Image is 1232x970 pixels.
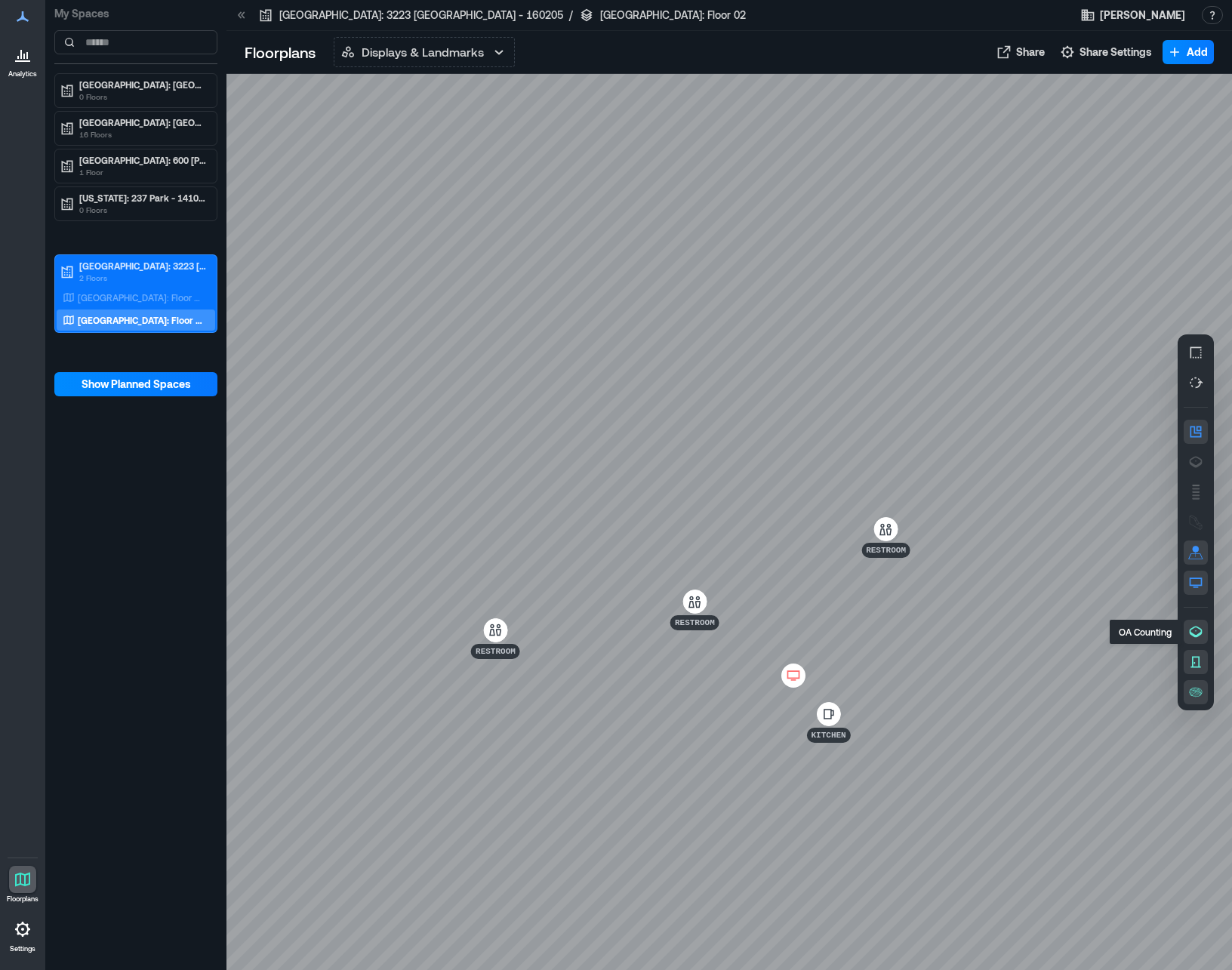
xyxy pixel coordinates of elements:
p: [GEOGRAPHIC_DATA]: [GEOGRAPHIC_DATA] - 160796 [79,79,206,91]
span: Show Planned Spaces [82,377,191,392]
button: Add [1163,40,1214,64]
span: Share [1016,45,1045,60]
p: 1 Floor [79,166,206,178]
p: Restroom [675,617,715,629]
p: [GEOGRAPHIC_DATA]: [GEOGRAPHIC_DATA] - 133489 [79,116,206,128]
p: / [569,8,573,23]
button: Share Settings [1055,40,1157,64]
p: 16 Floors [79,128,206,140]
span: [PERSON_NAME] [1100,8,1185,23]
p: [GEOGRAPHIC_DATA]: 3223 [GEOGRAPHIC_DATA] - 160205 [79,260,206,272]
span: Share Settings [1080,45,1152,60]
p: [GEOGRAPHIC_DATA]: Floor 02 [600,8,746,23]
p: 0 Floors [79,91,206,103]
a: Analytics [4,36,42,83]
p: [GEOGRAPHIC_DATA]: 600 [PERSON_NAME] - 011154 [79,154,206,166]
p: Settings [10,944,35,953]
a: Floorplans [2,861,43,908]
p: Kitchen [812,729,846,741]
p: Displays & Landmarks [362,43,484,61]
p: 2 Floors [79,272,206,284]
p: [GEOGRAPHIC_DATA]: Floor 02 [78,314,203,326]
p: Floorplans [7,895,38,904]
p: Restroom [476,645,516,657]
p: Analytics [8,69,37,79]
p: My Spaces [54,6,217,21]
p: [GEOGRAPHIC_DATA]: 3223 [GEOGRAPHIC_DATA] - 160205 [279,8,563,23]
button: Displays & Landmarks [334,37,515,67]
p: Restroom [866,544,906,556]
button: Share [992,40,1049,64]
a: Settings [5,911,41,958]
p: 0 Floors [79,204,206,216]
p: [GEOGRAPHIC_DATA]: Floor 01 [78,291,203,303]
button: Show Planned Spaces [54,372,217,396]
button: [PERSON_NAME] [1076,3,1190,27]
p: Floorplans [245,42,316,63]
p: [US_STATE]: 237 Park - 141037 [79,192,206,204]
